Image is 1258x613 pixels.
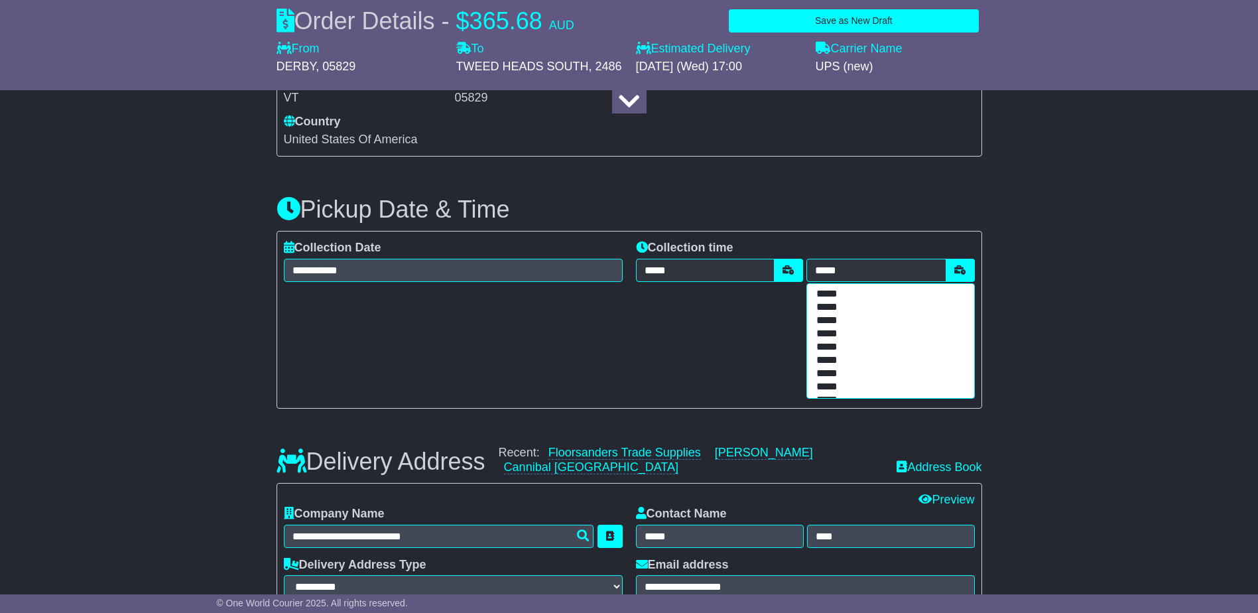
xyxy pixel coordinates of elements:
span: , 2486 [589,60,622,73]
label: To [456,42,484,56]
h3: Pickup Date & Time [277,196,982,223]
span: 365.68 [470,7,542,34]
a: Address Book [897,460,981,474]
span: TWEED HEADS SOUTH [456,60,589,73]
span: , 05829 [316,60,355,73]
div: [DATE] (Wed) 17:00 [636,60,802,74]
label: From [277,42,320,56]
span: United States Of America [284,133,418,146]
h3: Delivery Address [277,448,485,475]
button: Save as New Draft [729,9,978,33]
label: Collection time [636,241,733,255]
span: AUD [549,19,574,32]
span: $ [456,7,470,34]
div: UPS (new) [816,60,982,74]
span: © One World Courier 2025. All rights reserved. [216,598,408,608]
div: VT [284,91,452,105]
label: Estimated Delivery [636,42,802,56]
a: Preview [918,493,974,506]
div: Recent: [499,446,884,474]
a: Floorsanders Trade Supplies [548,446,701,460]
label: Company Name [284,507,385,521]
label: Delivery Address Type [284,558,426,573]
label: Carrier Name [816,42,903,56]
div: Order Details - [277,7,574,35]
a: Cannibal [GEOGRAPHIC_DATA] [504,460,678,474]
label: Collection Date [284,241,381,255]
label: Email address [636,558,729,573]
span: DERBY [277,60,316,73]
label: Country [284,115,341,129]
a: [PERSON_NAME] [715,446,813,460]
label: Contact Name [636,507,727,521]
